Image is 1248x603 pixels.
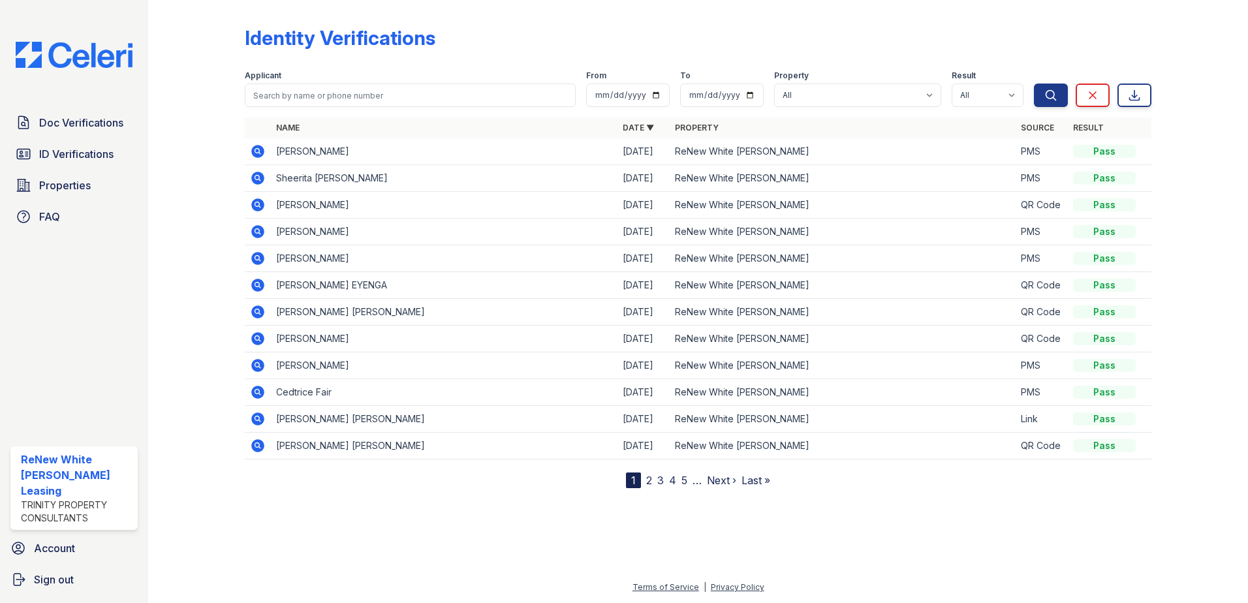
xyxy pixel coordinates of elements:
td: [DATE] [617,219,670,245]
td: PMS [1016,352,1068,379]
td: [PERSON_NAME] [271,219,617,245]
td: [PERSON_NAME] [PERSON_NAME] [271,299,617,326]
td: [DATE] [617,138,670,165]
div: Pass [1073,439,1136,452]
td: [DATE] [617,352,670,379]
label: Result [952,70,976,81]
div: | [704,582,706,592]
input: Search by name or phone number [245,84,576,107]
a: Property [675,123,719,132]
a: Source [1021,123,1054,132]
div: 1 [626,472,641,488]
td: ReNew White [PERSON_NAME] [670,299,1016,326]
div: Pass [1073,145,1136,158]
span: ID Verifications [39,146,114,162]
a: Result [1073,123,1104,132]
td: [DATE] [617,272,670,299]
td: [PERSON_NAME] [271,352,617,379]
a: FAQ [10,204,138,230]
td: [DATE] [617,165,670,192]
td: [PERSON_NAME] [271,326,617,352]
td: QR Code [1016,272,1068,299]
span: Doc Verifications [39,115,123,131]
a: Name [276,123,300,132]
div: Identity Verifications [245,26,435,50]
td: QR Code [1016,192,1068,219]
td: PMS [1016,219,1068,245]
a: Account [5,535,143,561]
span: Properties [39,178,91,193]
div: Pass [1073,332,1136,345]
label: From [586,70,606,81]
label: To [680,70,691,81]
a: Last » [741,474,770,487]
td: PMS [1016,379,1068,406]
span: Account [34,540,75,556]
td: ReNew White [PERSON_NAME] [670,406,1016,433]
td: ReNew White [PERSON_NAME] [670,352,1016,379]
td: ReNew White [PERSON_NAME] [670,219,1016,245]
td: [PERSON_NAME] [271,245,617,272]
td: ReNew White [PERSON_NAME] [670,326,1016,352]
td: [PERSON_NAME] [271,192,617,219]
td: [PERSON_NAME] [PERSON_NAME] [271,433,617,459]
td: [DATE] [617,379,670,406]
div: Trinity Property Consultants [21,499,133,525]
div: Pass [1073,412,1136,425]
td: [PERSON_NAME] EYENGA [271,272,617,299]
td: PMS [1016,245,1068,272]
td: [DATE] [617,299,670,326]
div: Pass [1073,305,1136,318]
a: Sign out [5,566,143,593]
td: PMS [1016,138,1068,165]
td: [DATE] [617,192,670,219]
span: … [693,472,702,488]
a: Doc Verifications [10,110,138,136]
td: [DATE] [617,406,670,433]
td: [DATE] [617,433,670,459]
span: Sign out [34,572,74,587]
div: Pass [1073,225,1136,238]
td: ReNew White [PERSON_NAME] [670,138,1016,165]
a: 2 [646,474,652,487]
div: Pass [1073,279,1136,292]
td: PMS [1016,165,1068,192]
td: [PERSON_NAME] [271,138,617,165]
td: [PERSON_NAME] [PERSON_NAME] [271,406,617,433]
a: Properties [10,172,138,198]
td: ReNew White [PERSON_NAME] [670,433,1016,459]
a: 5 [681,474,687,487]
div: Pass [1073,359,1136,372]
td: ReNew White [PERSON_NAME] [670,272,1016,299]
td: ReNew White [PERSON_NAME] [670,245,1016,272]
span: FAQ [39,209,60,224]
label: Applicant [245,70,281,81]
td: [DATE] [617,326,670,352]
td: [DATE] [617,245,670,272]
div: ReNew White [PERSON_NAME] Leasing [21,452,133,499]
a: Privacy Policy [711,582,764,592]
a: 4 [669,474,676,487]
td: ReNew White [PERSON_NAME] [670,165,1016,192]
div: Pass [1073,198,1136,211]
td: Link [1016,406,1068,433]
td: Cedtrice Fair [271,379,617,406]
div: Pass [1073,252,1136,265]
td: ReNew White [PERSON_NAME] [670,192,1016,219]
td: QR Code [1016,433,1068,459]
td: QR Code [1016,299,1068,326]
td: Sheerita [PERSON_NAME] [271,165,617,192]
img: CE_Logo_Blue-a8612792a0a2168367f1c8372b55b34899dd931a85d93a1a3d3e32e68fde9ad4.png [5,42,143,68]
div: Pass [1073,386,1136,399]
div: Pass [1073,172,1136,185]
a: Terms of Service [632,582,699,592]
td: QR Code [1016,326,1068,352]
a: Date ▼ [623,123,654,132]
a: ID Verifications [10,141,138,167]
label: Property [774,70,809,81]
a: 3 [657,474,664,487]
td: ReNew White [PERSON_NAME] [670,379,1016,406]
a: Next › [707,474,736,487]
